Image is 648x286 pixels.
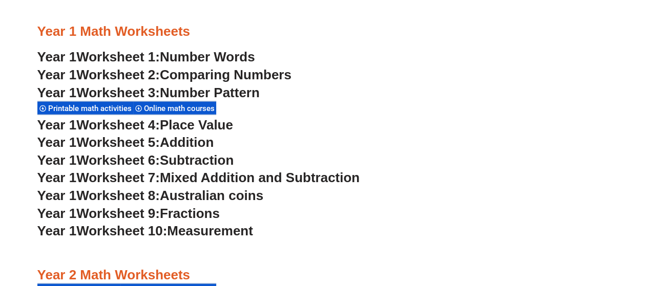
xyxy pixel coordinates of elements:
[76,188,160,203] span: Worksheet 8:
[477,170,648,286] iframe: Chat Widget
[160,85,260,100] span: Number Pattern
[76,67,160,82] span: Worksheet 2:
[76,135,160,150] span: Worksheet 5:
[37,206,220,221] a: Year 1Worksheet 9:Fractions
[37,85,260,100] a: Year 1Worksheet 3:Number Pattern
[37,101,133,115] div: Printable math activities
[76,152,160,168] span: Worksheet 6:
[37,188,263,203] a: Year 1Worksheet 8:Australian coins
[167,223,253,238] span: Measurement
[37,23,611,40] h3: Year 1 Math Worksheets
[37,152,234,168] a: Year 1Worksheet 6:Subtraction
[160,170,360,185] span: Mixed Addition and Subtraction
[37,267,611,284] h3: Year 2 Math Worksheets
[76,85,160,100] span: Worksheet 3:
[76,206,160,221] span: Worksheet 9:
[37,170,360,185] a: Year 1Worksheet 7:Mixed Addition and Subtraction
[160,49,255,64] span: Number Words
[37,223,253,238] a: Year 1Worksheet 10:Measurement
[133,101,216,115] div: Online math courses
[76,170,160,185] span: Worksheet 7:
[160,188,263,203] span: Australian coins
[144,104,218,113] span: Online math courses
[160,67,291,82] span: Comparing Numbers
[160,135,214,150] span: Addition
[76,49,160,64] span: Worksheet 1:
[48,104,135,113] span: Printable math activities
[37,49,255,64] a: Year 1Worksheet 1:Number Words
[37,117,233,133] a: Year 1Worksheet 4:Place Value
[37,67,291,82] a: Year 1Worksheet 2:Comparing Numbers
[76,117,160,133] span: Worksheet 4:
[160,117,233,133] span: Place Value
[160,206,220,221] span: Fractions
[160,152,234,168] span: Subtraction
[76,223,167,238] span: Worksheet 10:
[37,135,214,150] a: Year 1Worksheet 5:Addition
